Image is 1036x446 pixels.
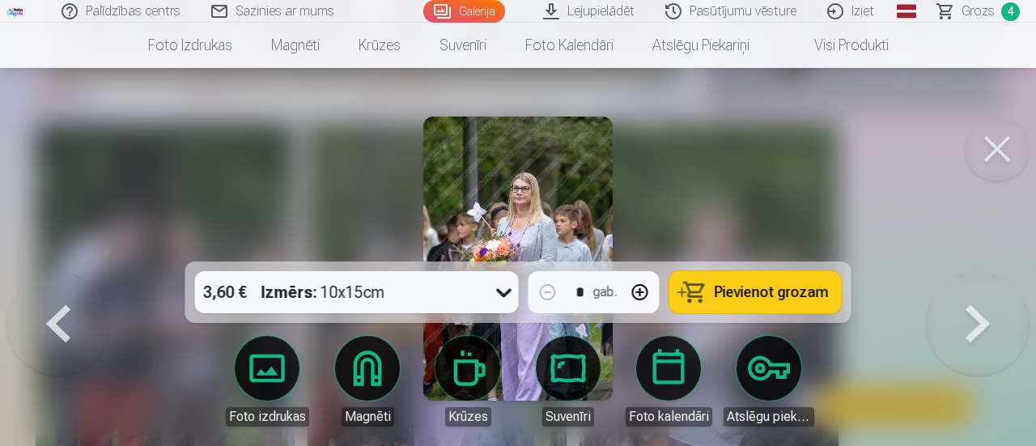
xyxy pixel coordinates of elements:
div: Atslēgu piekariņi [724,407,814,427]
a: Foto kalendāri [506,23,633,68]
div: gab. [593,282,618,302]
a: Magnēti [322,336,413,427]
button: Pievienot grozam [669,271,842,313]
div: 10x15cm [261,271,385,313]
div: Magnēti [342,407,394,427]
div: Suvenīri [542,407,594,427]
a: Foto izdrukas [129,23,252,68]
img: /fa3 [6,6,24,16]
strong: Izmērs : [261,281,317,304]
a: Magnēti [252,23,339,68]
a: Atslēgu piekariņi [633,23,769,68]
a: Visi produkti [769,23,908,68]
a: Suvenīri [420,23,506,68]
div: Foto izdrukas [226,407,309,427]
span: Grozs [962,2,995,21]
a: Foto izdrukas [222,336,312,427]
div: 3,60 € [195,271,255,313]
a: Foto kalendāri [623,336,714,427]
a: Krūzes [339,23,420,68]
span: Pievienot grozam [715,285,829,299]
a: Krūzes [422,336,513,427]
a: Atslēgu piekariņi [724,336,814,427]
div: Foto kalendāri [626,407,712,427]
a: Suvenīri [523,336,614,427]
div: Krūzes [445,407,491,427]
span: 4 [1001,2,1020,21]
